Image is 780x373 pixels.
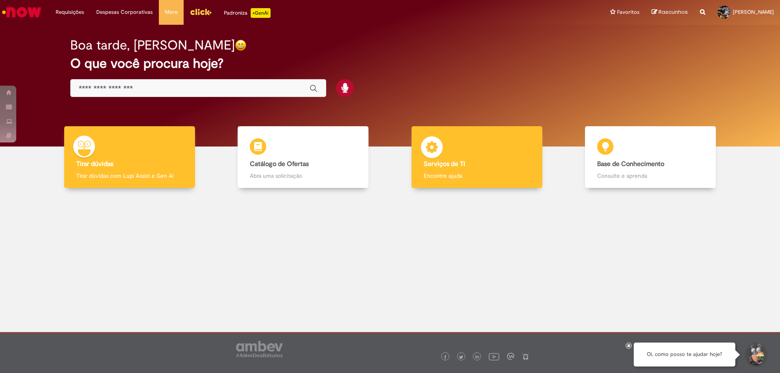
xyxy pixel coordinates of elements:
p: Tirar dúvidas com Lupi Assist e Gen Ai [76,172,183,180]
img: logo_footer_facebook.png [443,355,447,359]
img: logo_footer_ambev_rotulo_gray.png [236,341,283,357]
b: Serviços de TI [424,160,465,168]
img: happy-face.png [235,39,247,51]
img: click_logo_yellow_360x200.png [190,6,212,18]
b: Catálogo de Ofertas [250,160,309,168]
h2: O que você procura hoje? [70,56,710,71]
img: logo_footer_youtube.png [489,351,499,362]
p: Consulte e aprenda [597,172,704,180]
img: ServiceNow [1,4,43,20]
div: Padroniza [224,8,271,18]
span: [PERSON_NAME] [733,9,774,15]
span: More [165,8,178,16]
img: logo_footer_naosei.png [522,353,529,360]
b: Base de Conhecimento [597,160,664,168]
p: +GenAi [251,8,271,18]
div: Oi, como posso te ajudar hoje? [634,343,735,367]
span: Favoritos [617,8,639,16]
img: logo_footer_linkedin.png [475,355,479,360]
span: Despesas Corporativas [96,8,153,16]
span: Rascunhos [659,8,688,16]
b: Tirar dúvidas [76,160,113,168]
a: Serviços de TI Encontre ajuda [390,126,564,188]
span: Requisições [56,8,84,16]
a: Base de Conhecimento Consulte e aprenda [564,126,738,188]
img: logo_footer_twitter.png [459,355,463,359]
a: Tirar dúvidas Tirar dúvidas com Lupi Assist e Gen Ai [43,126,217,188]
p: Abra uma solicitação [250,172,356,180]
img: logo_footer_workplace.png [507,353,514,360]
p: Encontre ajuda [424,172,530,180]
a: Catálogo de Ofertas Abra uma solicitação [217,126,390,188]
h2: Boa tarde, [PERSON_NAME] [70,38,235,52]
a: Rascunhos [652,9,688,16]
button: Iniciar Conversa de Suporte [743,343,768,367]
